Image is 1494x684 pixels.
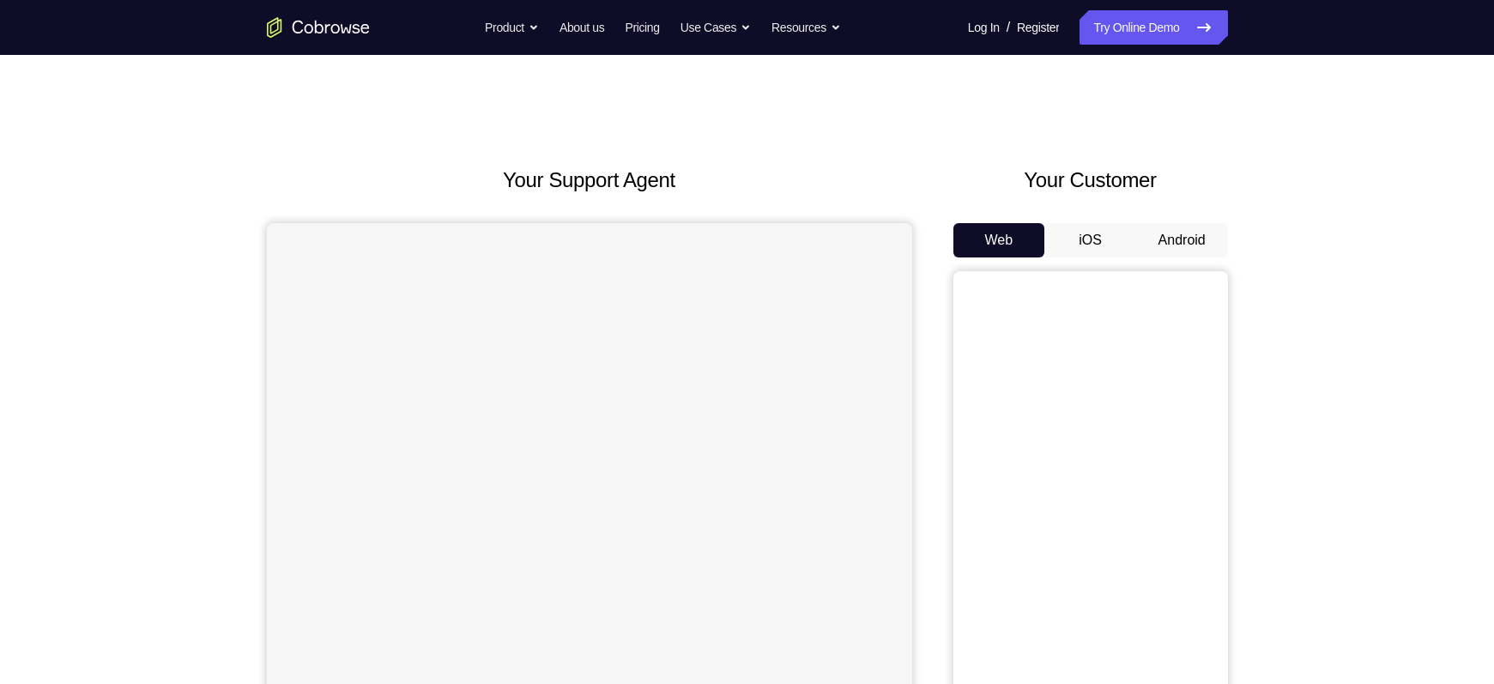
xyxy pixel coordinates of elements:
a: Pricing [625,10,659,45]
span: / [1007,17,1010,38]
h2: Your Support Agent [267,165,912,196]
button: iOS [1044,223,1136,257]
a: Go to the home page [267,17,370,38]
a: Log In [968,10,1000,45]
a: About us [559,10,604,45]
button: Use Cases [680,10,751,45]
button: Resources [771,10,841,45]
h2: Your Customer [953,165,1228,196]
button: Web [953,223,1045,257]
a: Try Online Demo [1080,10,1227,45]
button: Android [1136,223,1228,257]
a: Register [1017,10,1059,45]
button: Product [485,10,539,45]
